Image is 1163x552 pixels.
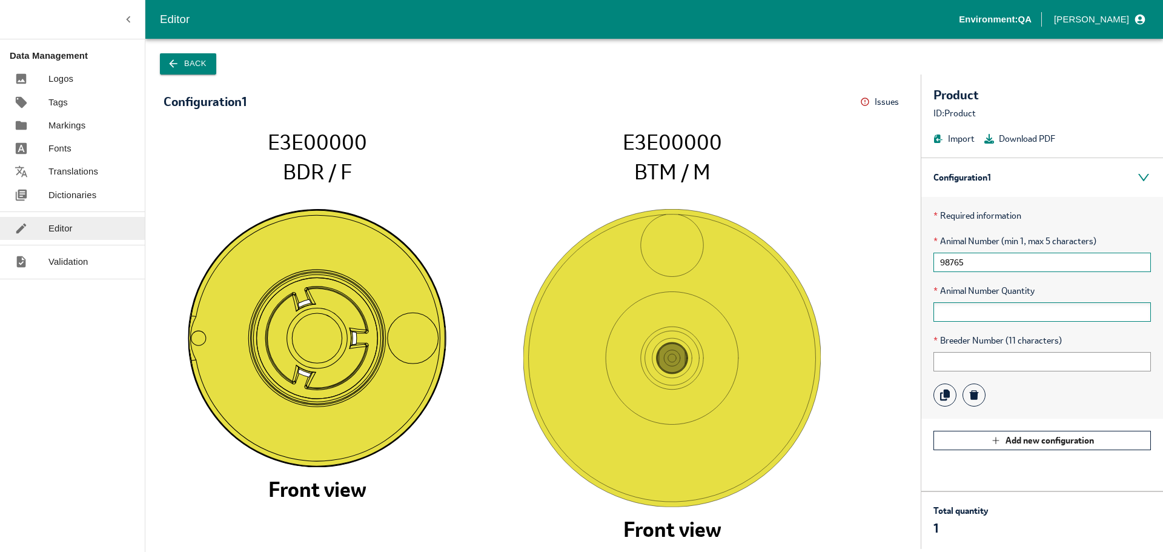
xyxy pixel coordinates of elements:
[933,107,1151,120] div: ID: Product
[984,132,1055,145] button: Download PDF
[1001,234,1096,248] span: (min 1, max 5 characters)
[48,72,73,85] p: Logos
[933,87,1151,104] div: Product
[634,158,711,185] tspan: BTM / M
[283,158,352,185] tspan: BDR / F
[860,93,903,111] button: Issues
[1006,334,1062,347] span: (11 characters)
[48,96,68,109] p: Tags
[623,128,722,156] tspan: E3E00000
[933,334,1151,347] span: Breeder Number
[48,255,88,268] p: Validation
[959,13,1032,26] p: Environment: QA
[1054,13,1129,26] p: [PERSON_NAME]
[164,95,247,108] div: Configuration 1
[933,234,1151,248] span: Animal Number
[10,49,145,62] p: Data Management
[268,476,366,503] tspan: Front view
[48,165,98,178] p: Translations
[921,158,1163,197] div: Configuration 1
[160,10,959,28] div: Editor
[933,284,1151,298] span: Animal Number Quantity
[1049,9,1148,30] button: profile
[48,222,73,235] p: Editor
[48,142,71,155] p: Fonts
[160,53,216,75] button: Back
[933,132,975,145] button: Import
[268,128,367,156] tspan: E3E00000
[48,188,96,202] p: Dictionaries
[933,520,988,537] p: 1
[933,209,1151,222] p: Required information
[48,119,85,132] p: Markings
[933,431,1151,450] button: Add new configuration
[623,516,721,543] tspan: Front view
[933,504,988,517] p: Total quantity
